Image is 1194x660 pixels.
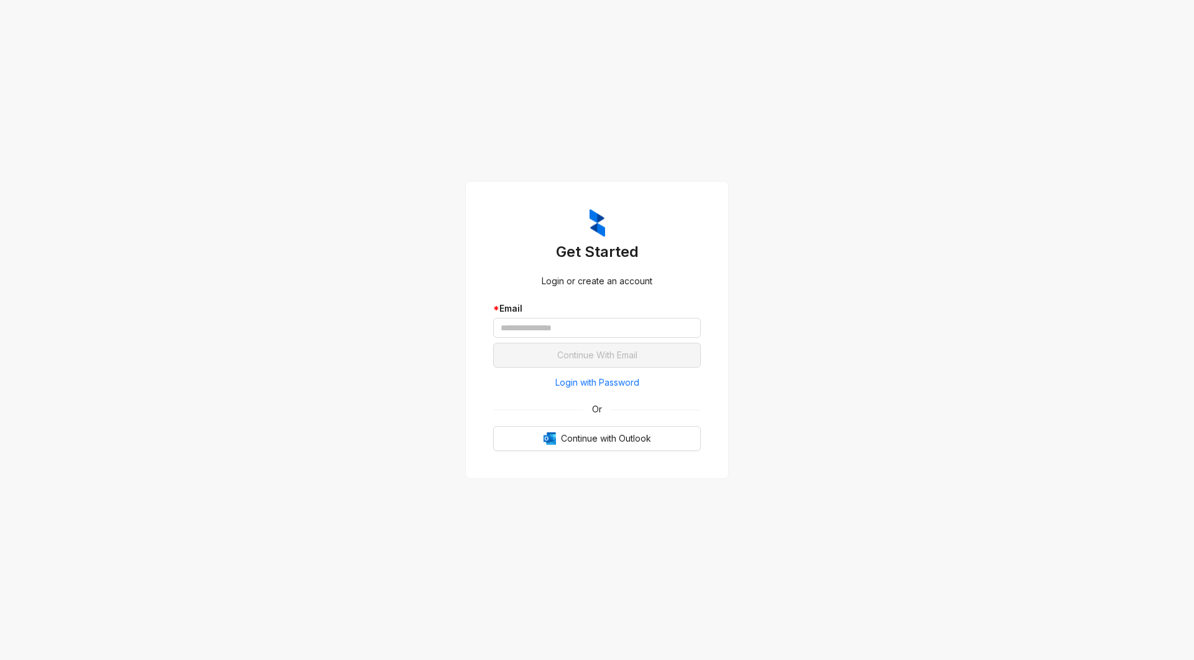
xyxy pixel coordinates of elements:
img: ZumaIcon [590,209,605,238]
img: Outlook [544,432,556,445]
div: Email [493,302,701,315]
span: Or [583,402,611,416]
button: OutlookContinue with Outlook [493,426,701,451]
span: Continue with Outlook [561,432,651,445]
div: Login or create an account [493,274,701,288]
button: Login with Password [493,373,701,393]
span: Login with Password [555,376,639,389]
h3: Get Started [493,242,701,262]
button: Continue With Email [493,343,701,368]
